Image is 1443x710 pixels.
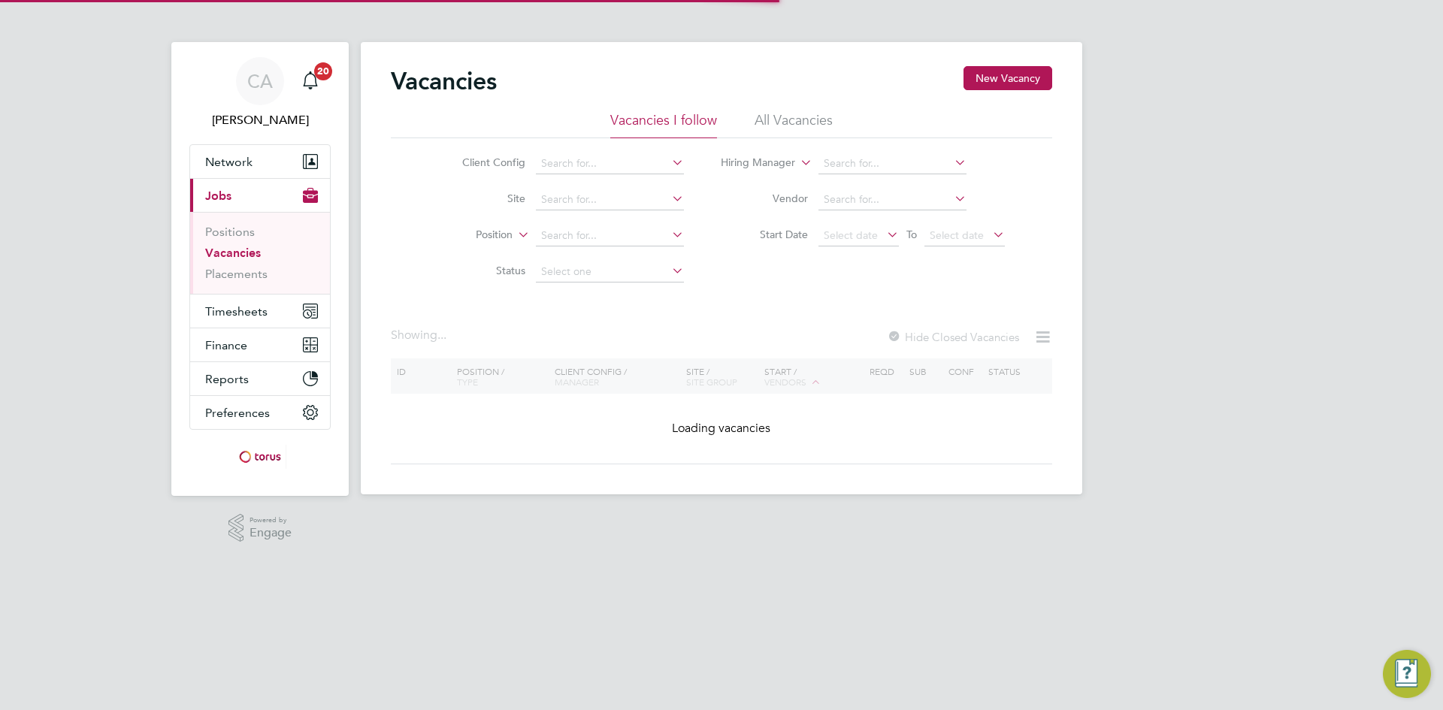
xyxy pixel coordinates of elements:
input: Search for... [536,189,684,210]
span: Select date [930,228,984,242]
button: Preferences [190,396,330,429]
input: Search for... [818,153,967,174]
button: Timesheets [190,295,330,328]
a: Powered byEngage [228,514,292,542]
div: Showing [391,328,449,343]
div: Jobs [190,212,330,294]
span: Preferences [205,406,270,420]
span: Reports [205,372,249,386]
input: Search for... [536,153,684,174]
span: Jobs [205,189,231,203]
button: Engage Resource Center [1383,650,1431,698]
a: CA[PERSON_NAME] [189,57,331,129]
span: Engage [250,527,292,539]
label: Site [439,192,525,205]
li: Vacancies I follow [610,111,717,138]
span: Catherine Arnold [189,111,331,129]
a: Vacancies [205,246,261,260]
a: Positions [205,225,255,239]
span: Timesheets [205,304,268,319]
label: Status [439,264,525,277]
label: Position [426,228,513,243]
span: Powered by [250,514,292,527]
span: Finance [205,338,247,352]
input: Search for... [536,225,684,246]
span: To [902,225,921,244]
label: Hide Closed Vacancies [887,330,1019,344]
label: Vendor [721,192,808,205]
h2: Vacancies [391,66,497,96]
img: torus-logo-retina.png [234,445,286,469]
a: 20 [295,57,325,105]
span: CA [247,71,273,91]
span: ... [437,328,446,343]
button: Network [190,145,330,178]
input: Select one [536,261,684,282]
span: Network [205,155,253,169]
button: Reports [190,362,330,395]
li: All Vacancies [755,111,833,138]
button: New Vacancy [964,66,1052,90]
span: 20 [314,62,332,80]
button: Jobs [190,179,330,212]
a: Placements [205,267,268,281]
label: Hiring Manager [709,156,795,171]
label: Client Config [439,156,525,169]
a: Go to home page [189,445,331,469]
span: Select date [824,228,878,242]
button: Finance [190,328,330,361]
input: Search for... [818,189,967,210]
label: Start Date [721,228,808,241]
nav: Main navigation [171,42,349,496]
